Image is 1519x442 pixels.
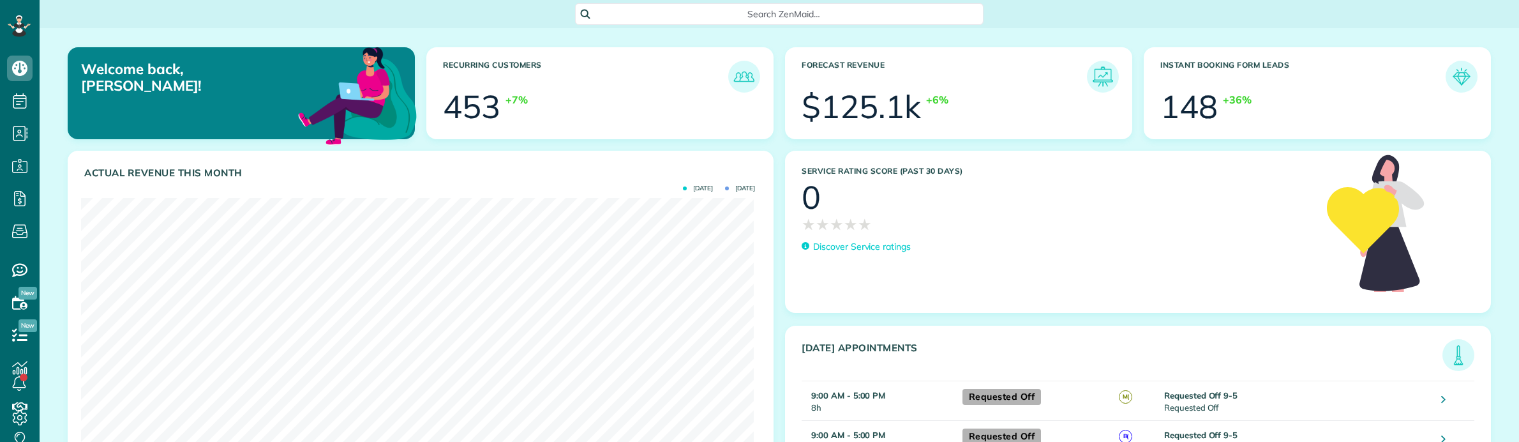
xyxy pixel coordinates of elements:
[813,240,911,254] p: Discover Service ratings
[81,61,305,95] p: Welcome back, [PERSON_NAME]!
[1160,61,1446,93] h3: Instant Booking Form Leads
[844,213,858,236] span: ★
[1164,430,1238,440] strong: Requested Off 9-5
[858,213,872,236] span: ★
[802,61,1087,93] h3: Forecast Revenue
[802,213,816,236] span: ★
[1161,381,1432,421] td: Requested Off
[962,389,1042,405] span: Requested Off
[19,319,37,332] span: New
[683,185,713,192] span: [DATE]
[802,381,956,421] td: 8h
[296,33,419,156] img: dashboard_welcome-42a62b7d889689a78055ac9021e634bf52bae3f8056760290aed330b23ab8690.png
[731,64,757,89] img: icon_recurring_customers-cf858462ba22bcd05b5a5880d41d6543d210077de5bb9ebc9590e49fd87d84ed.png
[811,430,885,440] strong: 9:00 AM - 5:00 PM
[811,390,885,400] strong: 9:00 AM - 5:00 PM
[505,93,528,107] div: +7%
[1160,91,1218,123] div: 148
[725,185,755,192] span: [DATE]
[1090,64,1116,89] img: icon_forecast_revenue-8c13a41c7ed35a8dcfafea3cbb826a0462acb37728057bba2d056411b612bbbe.png
[1164,390,1238,400] strong: Requested Off 9-5
[1119,390,1132,404] span: M(
[19,287,37,300] span: New
[443,91,500,123] div: 453
[443,61,728,93] h3: Recurring Customers
[1449,64,1474,89] img: icon_form_leads-04211a6a04a5b2264e4ee56bc0799ec3eb69b7e499cbb523a139df1d13a81ae0.png
[802,167,1314,176] h3: Service Rating score (past 30 days)
[84,167,760,179] h3: Actual Revenue this month
[816,213,830,236] span: ★
[1446,342,1471,368] img: icon_todays_appointments-901f7ab196bb0bea1936b74009e4eb5ffbc2d2711fa7634e0d609ed5ef32b18b.png
[1223,93,1252,107] div: +36%
[802,91,921,123] div: $125.1k
[830,213,844,236] span: ★
[926,93,948,107] div: +6%
[802,342,1442,371] h3: [DATE] Appointments
[802,181,821,213] div: 0
[802,240,911,254] a: Discover Service ratings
